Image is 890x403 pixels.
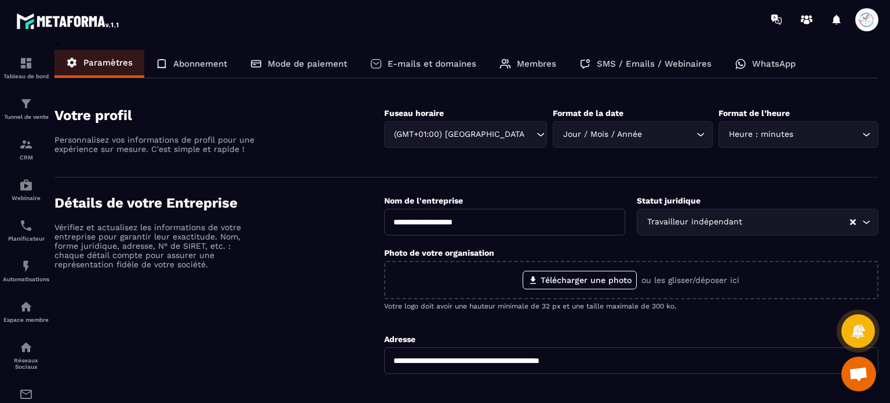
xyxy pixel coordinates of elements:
p: Réseaux Sociaux [3,357,49,370]
p: Tableau de bord [3,73,49,79]
img: automations [19,178,33,192]
a: automationsautomationsWebinaire [3,169,49,210]
div: Search for option [718,121,878,148]
span: Travailleur indépendant [644,216,745,228]
a: schedulerschedulerPlanificateur [3,210,49,250]
label: Télécharger une photo [523,271,637,289]
img: social-network [19,340,33,354]
div: Search for option [637,209,878,235]
p: ou les glisser/déposer ici [641,275,739,285]
h4: Votre profil [54,107,384,124]
input: Search for option [745,216,849,228]
a: automationsautomationsEspace membre [3,291,49,332]
label: Fuseau horaire [384,108,444,118]
div: Search for option [384,121,548,148]
img: logo [16,10,121,31]
img: scheduler [19,219,33,233]
p: Tunnel de vente [3,114,49,120]
p: Automatisations [3,276,49,282]
input: Search for option [525,128,534,141]
input: Search for option [644,128,694,141]
label: Format de l’heure [718,108,790,118]
p: Personnalisez vos informations de profil pour une expérience sur mesure. C'est simple et rapide ! [54,135,257,154]
span: Jour / Mois / Année [560,128,644,141]
img: formation [19,137,33,151]
label: Nom de l'entreprise [384,196,463,205]
label: Statut juridique [637,196,701,205]
p: E-mails et domaines [388,59,476,69]
h4: Détails de votre Entreprise [54,195,384,211]
a: formationformationCRM [3,129,49,169]
label: Format de la date [553,108,623,118]
a: Ouvrir le chat [841,357,876,391]
span: Heure : minutes [726,128,796,141]
label: Photo de votre organisation [384,248,494,257]
a: social-networksocial-networkRéseaux Sociaux [3,332,49,379]
p: Paramètres [83,57,133,68]
img: email [19,387,33,401]
p: Mode de paiement [268,59,347,69]
p: WhatsApp [752,59,796,69]
input: Search for option [796,128,859,141]
p: Membres [517,59,556,69]
span: (GMT+01:00) [GEOGRAPHIC_DATA] [392,128,526,141]
p: CRM [3,154,49,161]
img: formation [19,56,33,70]
img: formation [19,97,33,111]
a: formationformationTunnel de vente [3,88,49,129]
p: Espace membre [3,317,49,323]
p: Webinaire [3,195,49,201]
button: Clear Selected [850,218,856,227]
img: automations [19,259,33,273]
div: Search for option [553,121,713,148]
a: formationformationTableau de bord [3,48,49,88]
p: Abonnement [173,59,227,69]
img: automations [19,300,33,314]
label: Adresse [384,335,415,344]
p: Vérifiez et actualisez les informations de votre entreprise pour garantir leur exactitude. Nom, f... [54,223,257,269]
p: SMS / Emails / Webinaires [597,59,712,69]
a: automationsautomationsAutomatisations [3,250,49,291]
p: Planificateur [3,235,49,242]
p: Votre logo doit avoir une hauteur minimale de 32 px et une taille maximale de 300 ko. [384,302,878,310]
